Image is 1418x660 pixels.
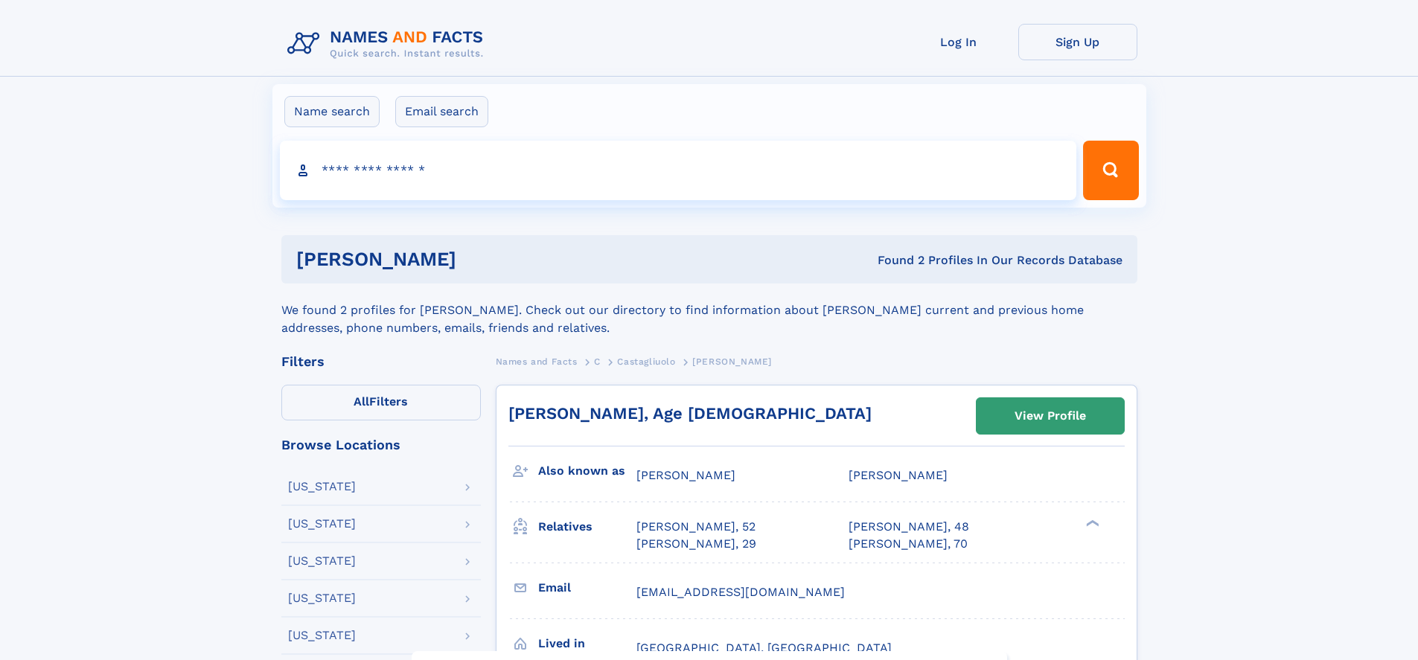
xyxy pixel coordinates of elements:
[538,514,636,539] h3: Relatives
[1015,399,1086,433] div: View Profile
[296,250,667,269] h1: [PERSON_NAME]
[281,355,481,368] div: Filters
[281,24,496,64] img: Logo Names and Facts
[281,283,1137,337] div: We found 2 profiles for [PERSON_NAME]. Check out our directory to find information about [PERSON_...
[899,24,1018,60] a: Log In
[594,352,601,371] a: C
[636,468,735,482] span: [PERSON_NAME]
[849,468,948,482] span: [PERSON_NAME]
[636,519,756,535] a: [PERSON_NAME], 52
[288,481,356,493] div: [US_STATE]
[617,356,675,367] span: Castagliuolo
[1082,519,1100,528] div: ❯
[288,592,356,604] div: [US_STATE]
[288,518,356,530] div: [US_STATE]
[1083,141,1138,200] button: Search Button
[594,356,601,367] span: C
[538,575,636,600] h3: Email
[636,536,756,552] a: [PERSON_NAME], 29
[288,555,356,567] div: [US_STATE]
[281,438,481,452] div: Browse Locations
[288,629,356,641] div: [US_STATE]
[636,585,845,599] span: [EMAIL_ADDRESS][DOMAIN_NAME]
[977,398,1124,434] a: View Profile
[538,458,636,484] h3: Also known as
[281,385,481,420] label: Filters
[508,404,872,423] a: [PERSON_NAME], Age [DEMOGRAPHIC_DATA]
[280,141,1077,200] input: search input
[849,519,969,535] a: [PERSON_NAME], 48
[496,352,578,371] a: Names and Facts
[538,631,636,656] h3: Lived in
[636,641,892,655] span: [GEOGRAPHIC_DATA], [GEOGRAPHIC_DATA]
[1018,24,1137,60] a: Sign Up
[667,252,1122,269] div: Found 2 Profiles In Our Records Database
[849,536,968,552] a: [PERSON_NAME], 70
[395,96,488,127] label: Email search
[692,356,772,367] span: [PERSON_NAME]
[284,96,380,127] label: Name search
[617,352,675,371] a: Castagliuolo
[354,394,369,409] span: All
